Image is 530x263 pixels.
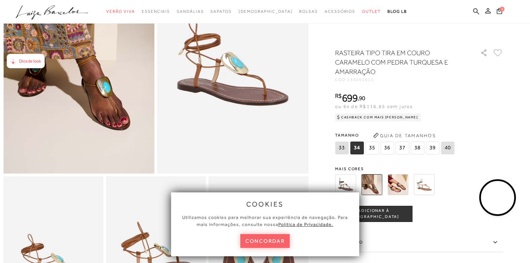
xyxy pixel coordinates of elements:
[335,93,342,99] i: R$
[299,5,318,18] a: noSubCategoriesText
[335,233,503,252] label: Descrição
[441,142,454,154] span: 40
[19,59,41,64] span: Dica de look
[239,9,293,14] span: [DEMOGRAPHIC_DATA]
[142,5,170,18] a: noSubCategoriesText
[246,200,284,208] span: cookies
[362,5,381,18] a: noSubCategoriesText
[335,206,412,222] button: ADICIONAR À [GEOGRAPHIC_DATA]
[335,167,503,171] span: Mais cores
[240,234,290,248] button: concordar
[239,5,293,18] a: noSubCategoriesText
[335,113,421,121] div: Cashback com Mais [PERSON_NAME]
[388,174,408,195] img: RASTEIRA TIPO TIRA EM COURO PRETO COM PEDRA VERMELHA E AMARRAÇÃO
[106,5,135,18] a: noSubCategoriesText
[358,95,365,101] i: ,
[388,9,407,14] span: BLOG LB
[177,5,204,18] a: noSubCategoriesText
[210,9,232,14] span: Sapatos
[335,104,413,109] span: ou 6x de R$116,65 sem juros
[426,142,439,154] span: 39
[362,9,381,14] span: Outlet
[182,215,348,227] span: Utilizamos cookies para melhorar sua experiência de navegação. Para mais informações, consulte nossa
[106,9,135,14] span: Verão Viva
[500,7,504,11] span: 0
[335,78,470,82] div: CÓD:
[342,92,358,104] span: 699
[371,130,438,141] button: Guia de Tamanhos
[325,5,355,18] a: noSubCategoriesText
[335,174,356,195] img: RASTEIRA TIPO TIRA EM COURO CAFÉ COM PEDRA AZUL E AMARRAÇÃO
[177,9,204,14] span: Sandálias
[365,142,379,154] span: 35
[299,9,318,14] span: Bolsas
[388,5,407,18] a: BLOG LB
[411,142,424,154] span: 38
[350,142,364,154] span: 34
[380,142,394,154] span: 36
[278,222,333,227] a: Política de Privacidade.
[142,9,170,14] span: Essenciais
[347,77,374,82] span: 130101011
[359,95,365,102] span: 90
[335,130,456,140] span: Tamanho
[210,5,232,18] a: noSubCategoriesText
[335,208,412,220] span: ADICIONAR À [GEOGRAPHIC_DATA]
[495,7,504,16] button: 0
[335,48,461,76] h1: RASTEIRA TIPO TIRA EM COURO CARAMELO COM PEDRA TURQUESA E AMARRAÇÃO
[396,142,409,154] span: 37
[361,174,382,195] img: RASTEIRA TIPO TIRA EM COURO CARAMELO COM PEDRA TURQUESA E AMARRAÇÃO
[335,142,349,154] span: 33
[414,174,435,195] img: RASTEIRA TIPO TIRA EM COURO VERDE ASPARGO COM PEDRA MARROM E AMARRAÇÃO
[325,9,355,14] span: Acessórios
